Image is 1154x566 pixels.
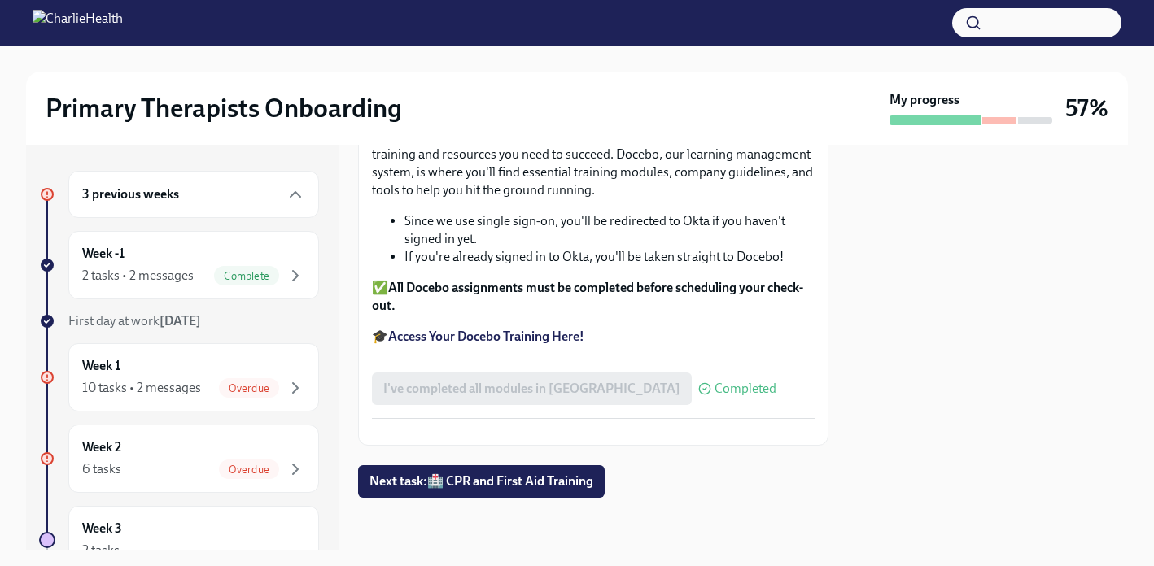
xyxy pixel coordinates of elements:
span: Completed [715,382,776,395]
h2: Primary Therapists Onboarding [46,92,402,124]
p: 🎓 [372,328,815,346]
h6: Week -1 [82,245,125,263]
strong: My progress [890,91,959,109]
h6: Week 2 [82,438,121,456]
span: Overdue [219,382,279,394]
span: Overdue [219,464,279,476]
a: First day at work[DATE] [39,312,319,330]
a: Week -12 tasks • 2 messagesComplete [39,231,319,299]
div: 2 tasks • 2 messages [82,267,194,285]
p: As you get started in your new role, we want to make sure you have all the training and resources... [372,128,815,199]
h6: Week 1 [82,357,120,375]
span: First day at work [68,313,201,329]
a: Week 26 tasksOverdue [39,424,319,493]
li: Since we use single sign-on, you'll be redirected to Okta if you haven't signed in yet. [404,212,815,248]
h6: Week 3 [82,520,122,538]
strong: [DATE] [160,313,201,329]
li: If you're already signed in to Okta, you'll be taken straight to Docebo! [404,248,815,266]
div: 2 tasks [82,542,120,559]
span: Complete [214,270,279,282]
span: Next task : 🏥 CPR and First Aid Training [369,473,593,490]
div: 10 tasks • 2 messages [82,379,201,397]
h6: 3 previous weeks [82,185,179,203]
h3: 57% [1065,94,1108,123]
p: ✅ [372,279,815,315]
div: 6 tasks [82,460,121,478]
a: Week 110 tasks • 2 messagesOverdue [39,343,319,411]
strong: All Docebo assignments must be completed before scheduling your check-out. [372,280,803,313]
a: Access Your Docebo Training Here! [388,329,584,344]
img: CharlieHealth [33,10,123,36]
div: 3 previous weeks [68,171,319,218]
button: Next task:🏥 CPR and First Aid Training [358,465,605,498]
